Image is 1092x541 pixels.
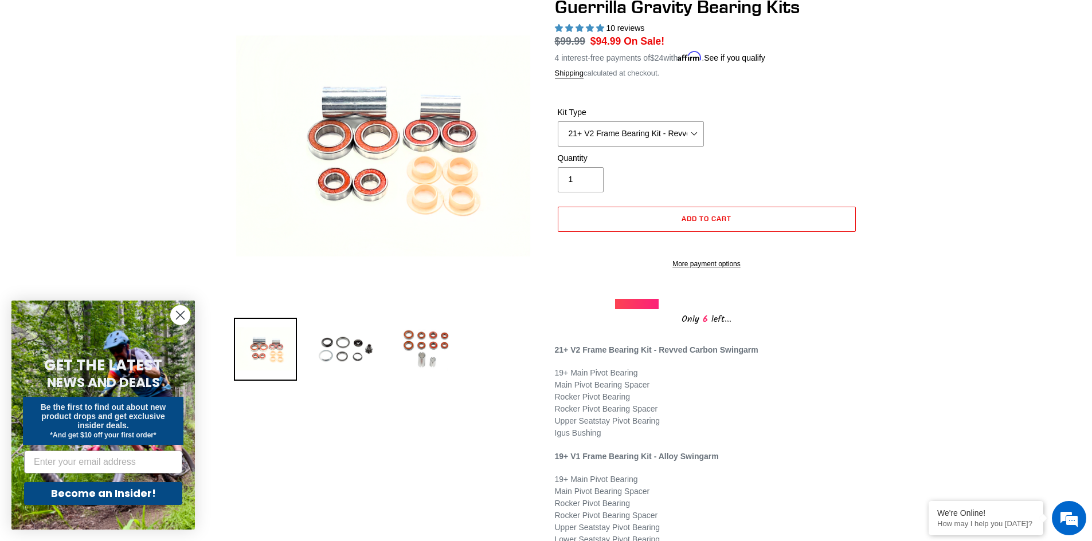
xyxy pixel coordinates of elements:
[24,451,182,473] input: Enter your email address
[558,259,856,269] a: More payment options
[555,367,859,439] p: 19+ Main Pivot Bearing Main Pivot Bearing Spacer Rocker Pivot Bearing Rocker Pivot Bearing Spacer...
[66,144,158,260] span: We're online!
[615,309,799,327] div: Only left...
[394,318,457,381] img: Load image into Gallery viewer, Guerrilla Gravity Bearing Kits
[678,52,702,61] span: Affirm
[555,452,719,461] strong: 19+ V1 Frame Bearing Kit - Alloy Swingarm
[188,6,216,33] div: Minimize live chat window
[937,508,1035,518] div: We're Online!
[234,318,297,381] img: Load image into Gallery viewer, Guerrilla Gravity Bearing Kits
[590,35,621,47] span: $94.99
[555,23,606,33] span: 5.00 stars
[47,373,160,392] span: NEWS AND DEALS
[555,68,859,79] div: calculated at checkout.
[314,318,377,381] img: Load image into Gallery viewer, Guerrilla Gravity Bearing Kits
[37,57,65,86] img: d_696896380_company_1647369064580_696896380
[624,34,664,49] span: On Sale!
[41,402,166,430] span: Be the first to find out about new product drops and get exclusive insider deals.
[44,355,162,376] span: GET THE LATEST
[24,482,182,505] button: Become an Insider!
[558,152,704,164] label: Quantity
[650,53,663,62] span: $24
[555,69,584,78] a: Shipping
[6,313,218,353] textarea: Type your message and hit 'Enter'
[13,63,30,80] div: Navigation go back
[170,305,190,325] button: Close dialog
[50,431,156,439] span: *And get $10 off your first order*
[558,207,856,232] button: Add to cart
[699,312,711,326] span: 6
[555,49,765,64] p: 4 interest-free payments of with .
[558,106,704,119] label: Kit Type
[77,64,210,79] div: Chat with us now
[682,214,731,223] span: Add to cart
[937,519,1035,528] p: How may I help you today?
[555,345,758,354] strong: 21+ V2 Frame Bearing Kit - Revved Carbon Swingarm
[606,23,644,33] span: 10 reviews
[555,35,586,47] s: $99.99
[704,53,765,62] a: See if you qualify - Learn more about Affirm Financing (opens in modal)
